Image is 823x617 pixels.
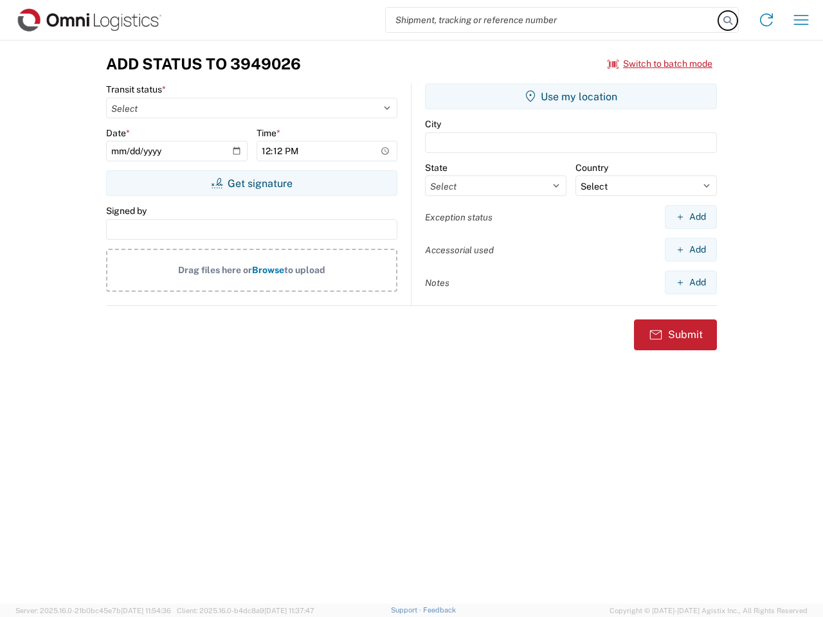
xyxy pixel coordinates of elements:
[106,205,147,217] label: Signed by
[257,127,280,139] label: Time
[608,53,712,75] button: Switch to batch mode
[665,238,717,262] button: Add
[252,265,284,275] span: Browse
[177,607,314,614] span: Client: 2025.16.0-b4dc8a9
[610,605,808,616] span: Copyright © [DATE]-[DATE] Agistix Inc., All Rights Reserved
[665,271,717,294] button: Add
[575,162,608,174] label: Country
[391,606,423,614] a: Support
[665,205,717,229] button: Add
[425,162,448,174] label: State
[425,84,717,109] button: Use my location
[106,84,166,95] label: Transit status
[15,607,171,614] span: Server: 2025.16.0-21b0bc45e7b
[106,170,397,196] button: Get signature
[425,211,493,223] label: Exception status
[284,265,325,275] span: to upload
[106,55,301,73] h3: Add Status to 3949026
[178,265,252,275] span: Drag files here or
[634,319,717,350] button: Submit
[425,244,494,256] label: Accessorial used
[264,607,314,614] span: [DATE] 11:37:47
[386,8,719,32] input: Shipment, tracking or reference number
[106,127,130,139] label: Date
[425,277,449,289] label: Notes
[121,607,171,614] span: [DATE] 11:54:36
[423,606,456,614] a: Feedback
[425,118,441,130] label: City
